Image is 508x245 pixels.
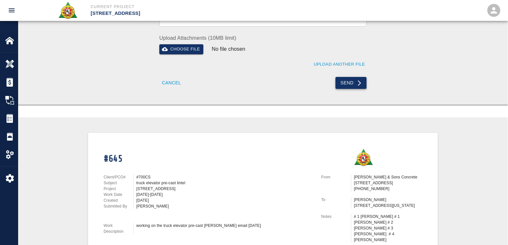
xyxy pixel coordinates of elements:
p: Work Description [104,223,133,234]
button: open drawer [4,3,19,18]
div: working on the truck elevator pre-cast [PERSON_NAME] email [DATE] [136,223,313,229]
button: Choose file [159,44,203,54]
p: Project [104,186,133,192]
div: # 1 [PERSON_NAME] # 1 [PERSON_NAME] # 2 [PERSON_NAME] # 3 [PERSON_NAME] # 4 [PERSON_NAME] [354,214,422,243]
div: [PERSON_NAME] [136,203,313,209]
label: Upload Attachments (10MB limit) [159,34,367,42]
p: [PERSON_NAME] [354,197,422,203]
img: Roger & Sons Concrete [58,1,78,19]
img: Roger & Sons Concrete [354,148,373,166]
p: No file chosen [212,45,245,53]
p: Submitted By [104,203,133,209]
h1: #645 [104,154,313,165]
iframe: Chat Widget [400,175,508,245]
button: Cancel [159,77,184,89]
p: [PHONE_NUMBER] [354,186,422,192]
p: To [321,197,351,203]
button: Upload Another File [312,59,367,69]
p: Created [104,197,133,203]
p: Notes [321,214,351,219]
div: [STREET_ADDRESS] [136,186,313,192]
p: Subject [104,180,133,186]
p: [STREET_ADDRESS][US_STATE] [354,203,422,208]
p: [STREET_ADDRESS] [91,10,289,17]
p: [PERSON_NAME] & Sons Concrete [354,174,422,180]
p: Work Date [104,192,133,197]
p: From [321,174,351,180]
div: truck elevator pre-cast lintel [136,180,313,186]
div: [DATE]-[DATE] [136,192,313,197]
p: Current Project [91,4,289,10]
div: [DATE] [136,197,313,203]
button: Send [335,77,367,89]
p: Client/PCO# [104,174,133,180]
p: [STREET_ADDRESS] [354,180,422,186]
div: #700CS [136,174,313,180]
